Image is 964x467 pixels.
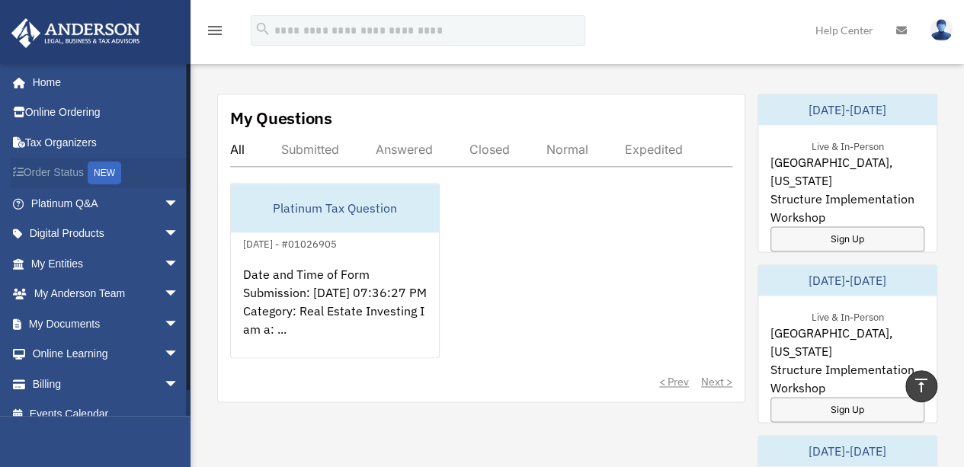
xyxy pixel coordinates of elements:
a: Order StatusNEW [11,158,202,189]
a: Online Ordering [11,98,202,128]
div: [DATE]-[DATE] [758,94,937,125]
a: vertical_align_top [905,370,937,402]
a: Online Learningarrow_drop_down [11,339,202,369]
div: All [230,142,245,157]
a: Home [11,67,194,98]
a: My Entitiesarrow_drop_down [11,248,202,279]
i: vertical_align_top [912,376,930,395]
div: Closed [469,142,510,157]
div: [DATE]-[DATE] [758,436,937,466]
div: NEW [88,162,121,184]
a: Events Calendar [11,399,202,430]
span: arrow_drop_down [164,248,194,280]
span: Structure Implementation Workshop [770,360,924,397]
a: My Anderson Teamarrow_drop_down [11,279,202,309]
span: arrow_drop_down [164,309,194,340]
div: [DATE]-[DATE] [758,265,937,296]
div: [DATE] - #01026905 [231,235,349,251]
span: arrow_drop_down [164,279,194,310]
a: My Documentsarrow_drop_down [11,309,202,339]
span: arrow_drop_down [164,369,194,400]
a: Billingarrow_drop_down [11,369,202,399]
span: Structure Implementation Workshop [770,190,924,226]
div: Live & In-Person [799,308,896,324]
a: Platinum Tax Question[DATE] - #01026905Date and Time of Form Submission: [DATE] 07:36:27 PM Categ... [230,183,440,358]
div: Platinum Tax Question [231,184,439,232]
span: arrow_drop_down [164,188,194,219]
div: Date and Time of Form Submission: [DATE] 07:36:27 PM Category: Real Estate Investing I am a: ... [231,253,439,372]
span: [GEOGRAPHIC_DATA], [US_STATE] [770,153,924,190]
a: Sign Up [770,226,924,251]
a: Sign Up [770,397,924,422]
a: menu [206,27,224,40]
a: Tax Organizers [11,127,202,158]
img: User Pic [930,19,953,41]
div: Normal [546,142,588,157]
i: menu [206,21,224,40]
a: Digital Productsarrow_drop_down [11,219,202,249]
div: My Questions [230,107,332,130]
span: arrow_drop_down [164,219,194,250]
span: arrow_drop_down [164,339,194,370]
div: Expedited [625,142,683,157]
i: search [255,21,271,37]
div: Answered [376,142,433,157]
img: Anderson Advisors Platinum Portal [7,18,145,48]
div: Submitted [281,142,339,157]
span: [GEOGRAPHIC_DATA], [US_STATE] [770,324,924,360]
a: Platinum Q&Aarrow_drop_down [11,188,202,219]
div: Live & In-Person [799,137,896,153]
